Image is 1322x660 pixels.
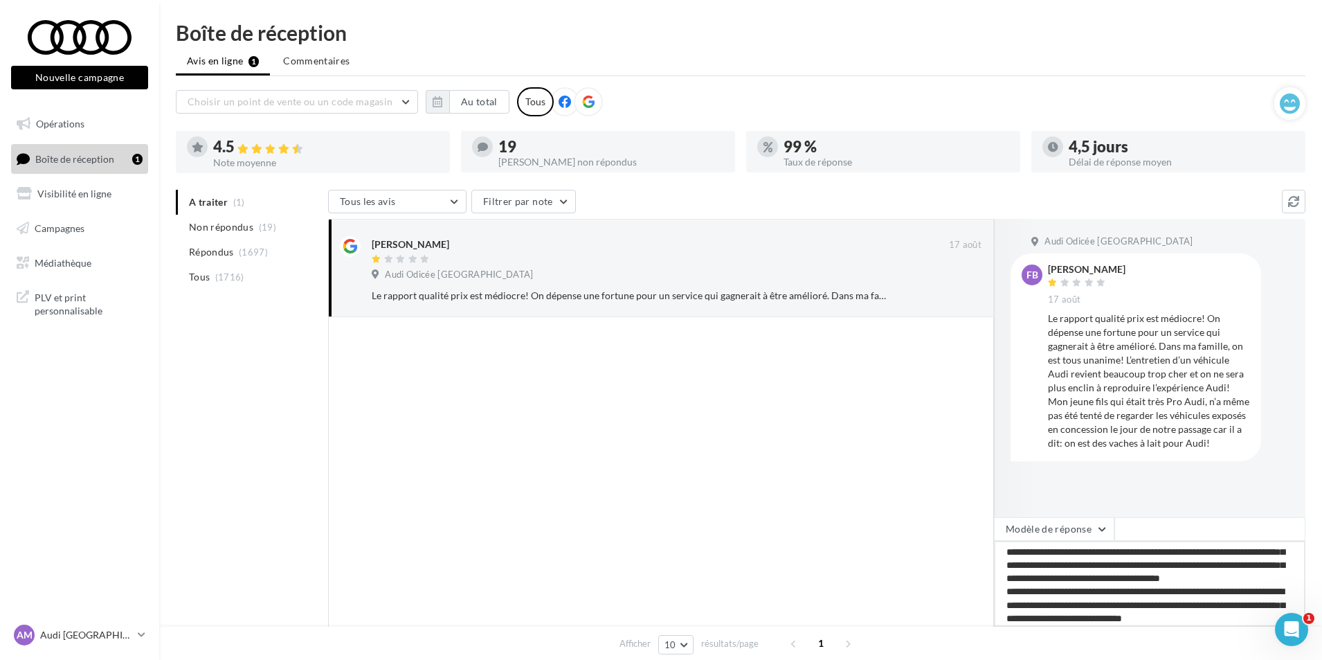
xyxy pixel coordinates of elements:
[471,190,576,213] button: Filtrer par note
[17,628,33,642] span: AM
[11,66,148,89] button: Nouvelle campagne
[11,622,148,648] a: AM Audi [GEOGRAPHIC_DATA]
[340,195,396,207] span: Tous les avis
[215,271,244,283] span: (1716)
[8,249,151,278] a: Médiathèque
[1026,268,1038,282] span: FB
[701,637,759,650] span: résultats/page
[1069,139,1294,154] div: 4,5 jours
[189,270,210,284] span: Tous
[372,289,891,303] div: Le rapport qualité prix est médiocre! On dépense une fortune pour un service qui gagnerait à être...
[8,214,151,243] a: Campagnes
[213,139,439,155] div: 4.5
[1069,157,1294,167] div: Délai de réponse moyen
[664,639,676,650] span: 10
[189,220,253,234] span: Non répondus
[498,139,724,154] div: 19
[36,118,84,130] span: Opérations
[449,90,509,114] button: Au total
[8,144,151,174] a: Boîte de réception1
[35,222,84,234] span: Campagnes
[1275,613,1308,646] iframe: Intercom live chat
[1048,312,1250,450] div: Le rapport qualité prix est médiocre! On dépense une fortune pour un service qui gagnerait à être...
[259,222,276,233] span: (19)
[426,90,509,114] button: Au total
[372,238,449,251] div: [PERSON_NAME]
[35,288,143,318] span: PLV et print personnalisable
[8,109,151,139] a: Opérations
[385,269,533,281] span: Audi Odicée [GEOGRAPHIC_DATA]
[213,158,439,168] div: Note moyenne
[35,152,114,164] span: Boîte de réception
[328,190,467,213] button: Tous les avis
[619,637,651,650] span: Afficher
[994,517,1114,541] button: Modèle de réponse
[8,179,151,208] a: Visibilité en ligne
[1044,235,1193,248] span: Audi Odicée [GEOGRAPHIC_DATA]
[176,22,1305,43] div: Boîte de réception
[810,632,832,654] span: 1
[517,87,554,116] div: Tous
[239,247,268,258] span: (1697)
[784,139,1009,154] div: 99 %
[188,96,392,107] span: Choisir un point de vente ou un code magasin
[949,239,981,251] span: 17 août
[189,245,234,259] span: Répondus
[658,635,694,654] button: 10
[37,188,111,199] span: Visibilité en ligne
[132,154,143,165] div: 1
[498,157,724,167] div: [PERSON_NAME] non répondus
[1048,294,1080,306] span: 17 août
[784,157,1009,167] div: Taux de réponse
[40,628,132,642] p: Audi [GEOGRAPHIC_DATA]
[1048,265,1125,274] div: [PERSON_NAME]
[1303,613,1314,624] span: 1
[35,256,91,268] span: Médiathèque
[8,283,151,323] a: PLV et print personnalisable
[283,54,350,68] span: Commentaires
[176,90,418,114] button: Choisir un point de vente ou un code magasin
